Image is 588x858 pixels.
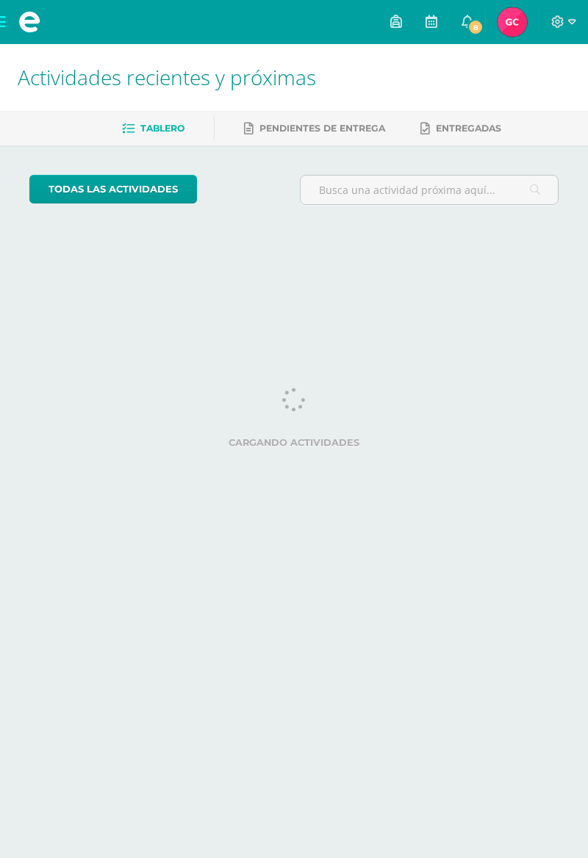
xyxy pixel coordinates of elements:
[18,63,316,91] span: Actividades recientes y próximas
[29,437,559,448] label: Cargando actividades
[259,123,385,134] span: Pendientes de entrega
[122,117,184,140] a: Tablero
[29,175,197,203] a: todas las Actividades
[467,19,484,35] span: 8
[140,123,184,134] span: Tablero
[420,117,501,140] a: Entregadas
[301,176,558,204] input: Busca una actividad próxima aquí...
[244,117,385,140] a: Pendientes de entrega
[436,123,501,134] span: Entregadas
[498,7,527,37] img: c75eb65bb09a715ab600f70ec685d21b.png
